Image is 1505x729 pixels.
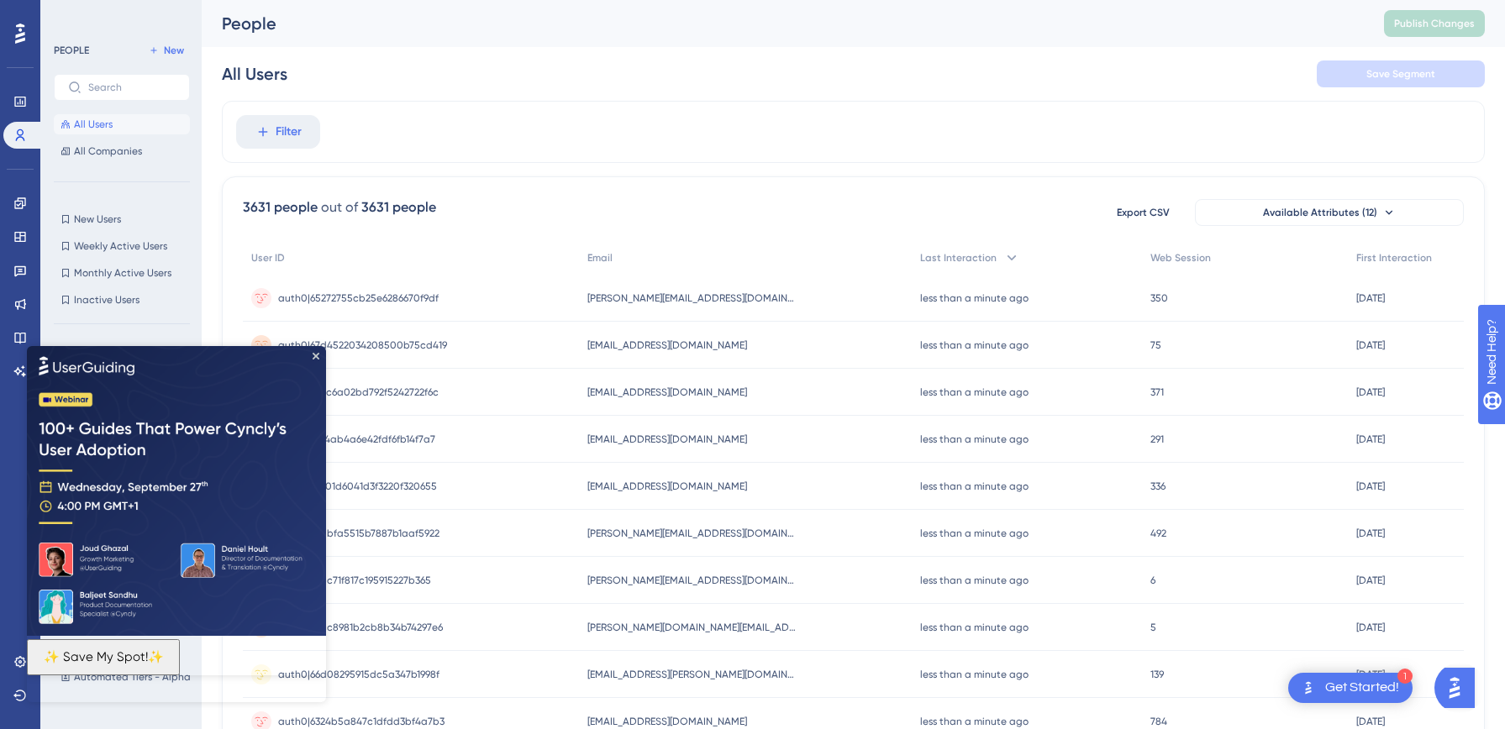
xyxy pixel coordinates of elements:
[1288,673,1413,703] div: Open Get Started! checklist, remaining modules: 1
[920,716,1029,727] time: less than a minute ago
[1150,433,1164,446] span: 291
[1298,678,1318,698] img: launcher-image-alternative-text
[1150,715,1167,728] span: 784
[361,197,436,218] div: 3631 people
[1397,669,1413,684] div: 1
[1356,251,1432,265] span: First Interaction
[1356,669,1385,680] time: [DATE]
[587,668,797,681] span: [EMAIL_ADDRESS][PERSON_NAME][DOMAIN_NAME]
[251,251,285,265] span: User ID
[54,141,190,161] button: All Companies
[587,480,747,493] span: [EMAIL_ADDRESS][DOMAIN_NAME]
[587,574,797,587] span: [PERSON_NAME][EMAIL_ADDRESS][DOMAIN_NAME]
[321,197,358,218] div: out of
[54,290,190,310] button: Inactive Users
[1195,199,1464,226] button: Available Attributes (12)
[920,433,1029,445] time: less than a minute ago
[236,115,320,149] button: Filter
[276,122,302,142] span: Filter
[74,293,139,307] span: Inactive Users
[1356,339,1385,351] time: [DATE]
[1150,385,1164,399] span: 371
[88,81,176,93] input: Search
[278,480,437,493] span: auth0|66901d6041d3f3220f320655
[920,386,1029,398] time: less than a minute ago
[1434,663,1485,713] iframe: UserGuiding AI Assistant Launcher
[1150,574,1155,587] span: 6
[1117,206,1170,219] span: Export CSV
[1356,433,1385,445] time: [DATE]
[920,292,1029,304] time: less than a minute ago
[1150,291,1168,305] span: 350
[920,621,1029,633] time: less than a minute ago
[222,62,287,86] div: All Users
[54,344,200,364] button: Shopify Users as of [DATE]
[920,339,1029,351] time: less than a minute ago
[278,385,439,399] span: auth0|642c6a02bd792f5242722f6c
[278,433,435,446] span: auth0|6514ab4a6e42fdf6fb14f7a7
[278,574,431,587] span: auth0|63bc71f817c195915227b365
[587,621,797,634] span: [PERSON_NAME][DOMAIN_NAME][EMAIL_ADDRESS][PERSON_NAME][DOMAIN_NAME]
[920,669,1029,680] time: less than a minute ago
[1150,338,1161,352] span: 75
[54,263,190,283] button: Monthly Active Users
[278,338,447,352] span: auth0|67d4522034208500b75cd419
[1150,668,1164,681] span: 139
[278,715,445,728] span: auth0|6324b5a847c1dfdd3bf4a7b3
[1263,206,1377,219] span: Available Attributes (12)
[587,385,747,399] span: [EMAIL_ADDRESS][DOMAIN_NAME]
[1150,621,1156,634] span: 5
[278,291,439,305] span: auth0|65272755cb25e6286670f9df
[920,574,1029,586] time: less than a minute ago
[54,209,190,229] button: New Users
[54,236,190,256] button: Weekly Active Users
[74,266,171,280] span: Monthly Active Users
[1317,60,1485,87] button: Save Segment
[74,239,167,253] span: Weekly Active Users
[1101,199,1185,226] button: Export CSV
[587,527,797,540] span: [PERSON_NAME][EMAIL_ADDRESS][DOMAIN_NAME]
[54,44,89,57] div: PEOPLE
[1356,574,1385,586] time: [DATE]
[74,144,142,158] span: All Companies
[1384,10,1485,37] button: Publish Changes
[1356,621,1385,633] time: [DATE]
[74,118,113,131] span: All Users
[286,7,292,13] div: Close Preview
[39,4,105,24] span: Need Help?
[164,44,184,57] span: New
[1150,480,1166,493] span: 336
[278,668,439,681] span: auth0|66d08295915dc5a347b1998f
[1325,679,1399,697] div: Get Started!
[920,480,1029,492] time: less than a minute ago
[1356,716,1385,727] time: [DATE]
[278,621,443,634] span: auth0|68cc8981b2cb8b34b74297e6
[1150,527,1166,540] span: 492
[243,197,318,218] div: 3631 people
[222,12,1342,35] div: People
[587,251,613,265] span: Email
[1356,480,1385,492] time: [DATE]
[1356,527,1385,539] time: [DATE]
[1356,386,1385,398] time: [DATE]
[74,212,121,226] span: New Users
[587,433,747,446] span: [EMAIL_ADDRESS][DOMAIN_NAME]
[587,715,747,728] span: [EMAIL_ADDRESS][DOMAIN_NAME]
[54,114,190,134] button: All Users
[143,40,190,60] button: New
[1150,251,1211,265] span: Web Session
[1366,67,1435,81] span: Save Segment
[920,251,997,265] span: Last Interaction
[1394,17,1475,30] span: Publish Changes
[587,291,797,305] span: [PERSON_NAME][EMAIL_ADDRESS][DOMAIN_NAME]
[920,527,1029,539] time: less than a minute ago
[587,338,747,352] span: [EMAIL_ADDRESS][DOMAIN_NAME]
[278,527,439,540] span: auth0|66abfa5515b7887b1aaf5922
[1356,292,1385,304] time: [DATE]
